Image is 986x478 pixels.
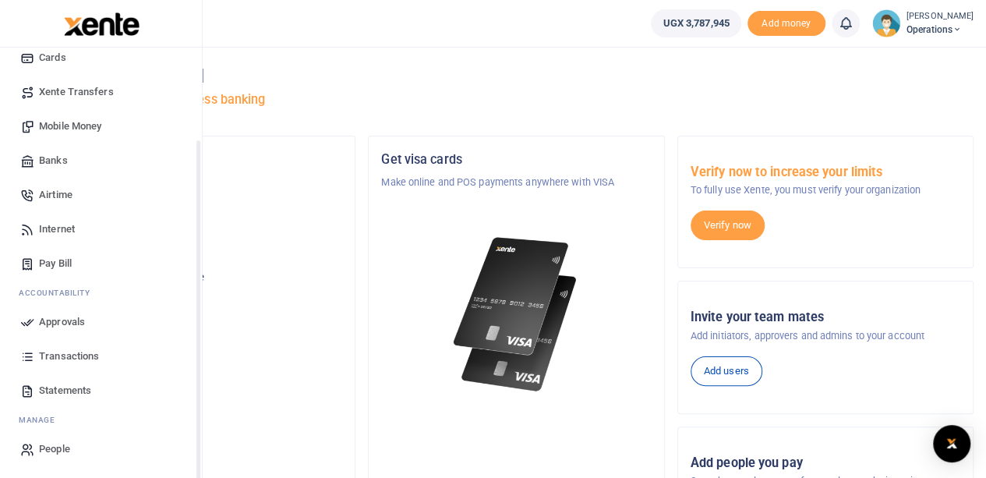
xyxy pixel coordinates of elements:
[663,16,729,31] span: UGX 3,787,945
[906,10,974,23] small: [PERSON_NAME]
[12,374,189,408] a: Statements
[72,235,342,251] p: Operations
[381,175,651,190] p: Make online and POS payments anywhere with VISA
[691,310,960,325] h5: Invite your team mates
[39,221,75,237] span: Internet
[72,289,342,305] h5: UGX 3,787,945
[39,84,114,100] span: Xente Transfers
[12,339,189,374] a: Transactions
[872,9,974,37] a: profile-user [PERSON_NAME] Operations
[72,152,342,168] h5: Organization
[62,17,140,29] a: logo-small logo-large logo-large
[39,153,68,168] span: Banks
[39,383,91,398] span: Statements
[72,270,342,285] p: Your current account balance
[39,441,70,457] span: People
[12,75,189,109] a: Xente Transfers
[933,425,970,462] div: Open Intercom Messenger
[12,109,189,143] a: Mobile Money
[691,165,960,180] h5: Verify now to increase your limits
[12,281,189,305] li: Ac
[747,11,825,37] span: Add money
[39,256,72,271] span: Pay Bill
[381,152,651,168] h5: Get visa cards
[12,408,189,432] li: M
[691,182,960,198] p: To fully use Xente, you must verify your organization
[12,246,189,281] a: Pay Bill
[691,211,765,240] a: Verify now
[691,328,960,344] p: Add initiators, approvers and admins to your account
[747,11,825,37] li: Toup your wallet
[691,455,960,471] h5: Add people you pay
[39,50,66,66] span: Cards
[691,356,762,386] a: Add users
[30,287,90,299] span: countability
[651,9,740,37] a: UGX 3,787,945
[12,432,189,466] a: People
[59,92,974,108] h5: Welcome to better business banking
[872,9,900,37] img: profile-user
[39,349,99,364] span: Transactions
[12,178,189,212] a: Airtime
[906,23,974,37] span: Operations
[645,9,747,37] li: Wallet ballance
[12,41,189,75] a: Cards
[39,187,72,203] span: Airtime
[449,228,584,402] img: xente-_physical_cards.png
[72,175,342,190] p: Outbox (U) Limited
[12,212,189,246] a: Internet
[64,12,140,36] img: logo-large
[747,16,825,28] a: Add money
[12,143,189,178] a: Banks
[59,67,974,84] h4: Hello [PERSON_NAME]
[39,119,101,134] span: Mobile Money
[12,305,189,339] a: Approvals
[27,414,55,426] span: anage
[39,314,85,330] span: Approvals
[72,212,342,228] h5: Account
